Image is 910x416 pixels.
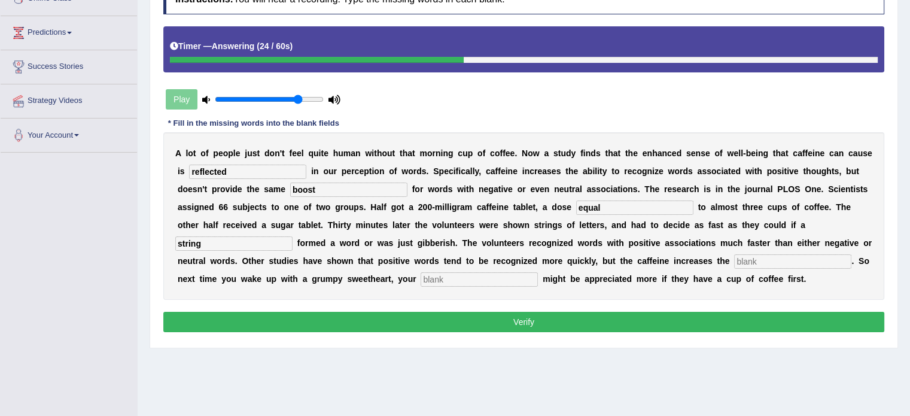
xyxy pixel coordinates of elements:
[469,184,474,194] b: h
[501,166,506,176] b: e
[595,166,597,176] b: l
[264,184,269,194] b: s
[369,166,372,176] b: t
[522,166,525,176] b: i
[333,148,339,158] b: h
[421,272,538,287] input: blank
[773,148,776,158] b: t
[443,148,448,158] b: n
[217,184,220,194] b: r
[479,184,484,194] b: n
[677,148,682,158] b: d
[784,166,787,176] b: t
[815,148,820,158] b: n
[586,148,591,158] b: n
[553,148,558,158] b: s
[392,148,395,158] b: t
[281,184,285,194] b: e
[245,148,247,158] b: j
[643,148,647,158] b: e
[683,166,688,176] b: d
[793,148,798,158] b: c
[444,166,449,176] b: e
[458,166,461,176] b: i
[716,166,721,176] b: c
[777,166,782,176] b: s
[323,166,328,176] b: o
[691,148,696,158] b: e
[343,148,351,158] b: m
[727,148,734,158] b: w
[711,166,717,176] b: o
[533,148,540,158] b: w
[456,166,459,176] b: f
[775,148,781,158] b: h
[401,166,408,176] b: w
[802,148,805,158] b: f
[479,166,481,176] b: ,
[412,184,415,194] b: f
[506,148,510,158] b: e
[735,166,741,176] b: d
[188,184,193,194] b: e
[566,148,571,158] b: d
[591,148,596,158] b: d
[252,148,257,158] b: s
[228,148,233,158] b: p
[632,166,637,176] b: c
[342,166,347,176] b: p
[515,148,517,158] b: .
[642,166,647,176] b: g
[282,148,285,158] b: t
[197,184,203,194] b: n
[461,166,465,176] b: c
[449,166,454,176] b: c
[365,148,372,158] b: w
[571,148,576,158] b: y
[707,166,711,176] b: s
[576,201,693,215] input: blank
[820,148,824,158] b: e
[734,254,851,269] input: blank
[655,166,659,176] b: z
[426,166,428,176] b: .
[686,148,691,158] b: s
[731,166,736,176] b: e
[721,166,723,176] b: i
[355,148,361,158] b: n
[583,166,588,176] b: a
[596,148,601,158] b: s
[756,148,758,158] b: i
[408,166,413,176] b: o
[510,148,515,158] b: e
[757,166,762,176] b: h
[302,148,304,158] b: l
[856,166,859,176] b: t
[232,184,238,194] b: d
[170,42,293,51] h5: Timer —
[175,236,293,251] input: blank
[628,148,633,158] b: h
[412,148,415,158] b: t
[806,166,811,176] b: h
[338,148,343,158] b: u
[808,148,812,158] b: e
[738,148,741,158] b: l
[674,166,680,176] b: o
[372,166,374,176] b: i
[794,166,799,176] b: e
[428,184,434,194] b: w
[273,184,281,194] b: m
[257,41,260,51] b: (
[680,166,683,176] b: r
[247,148,252,158] b: u
[558,148,561,158] b: t
[427,148,433,158] b: o
[206,148,209,158] b: f
[212,41,255,51] b: Answering
[803,166,806,176] b: t
[565,166,568,176] b: t
[568,166,574,176] b: h
[351,148,355,158] b: a
[720,148,723,158] b: f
